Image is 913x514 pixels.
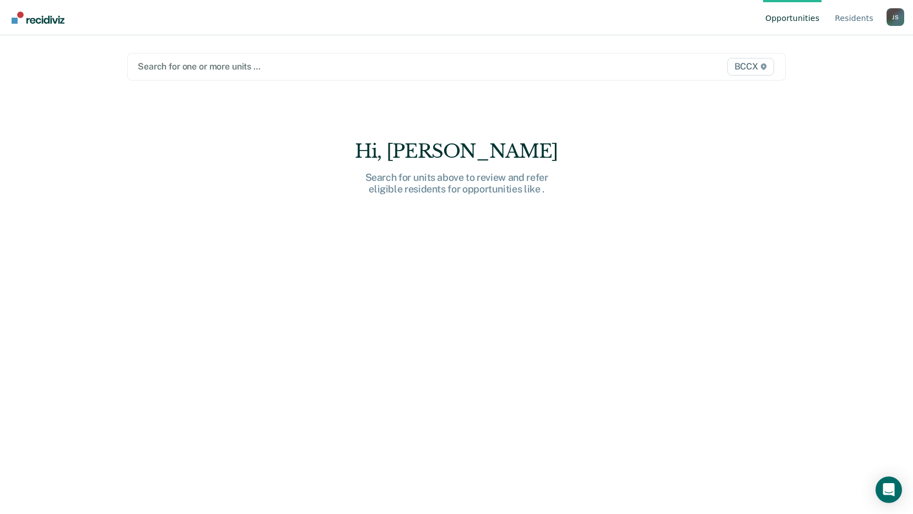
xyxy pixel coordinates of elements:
button: Profile dropdown button [887,8,904,26]
img: Recidiviz [12,12,64,24]
div: Hi, [PERSON_NAME] [280,140,633,163]
div: J S [887,8,904,26]
span: BCCX [727,58,774,76]
div: Open Intercom Messenger [876,476,902,503]
div: Search for units above to review and refer eligible residents for opportunities like . [280,172,633,195]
